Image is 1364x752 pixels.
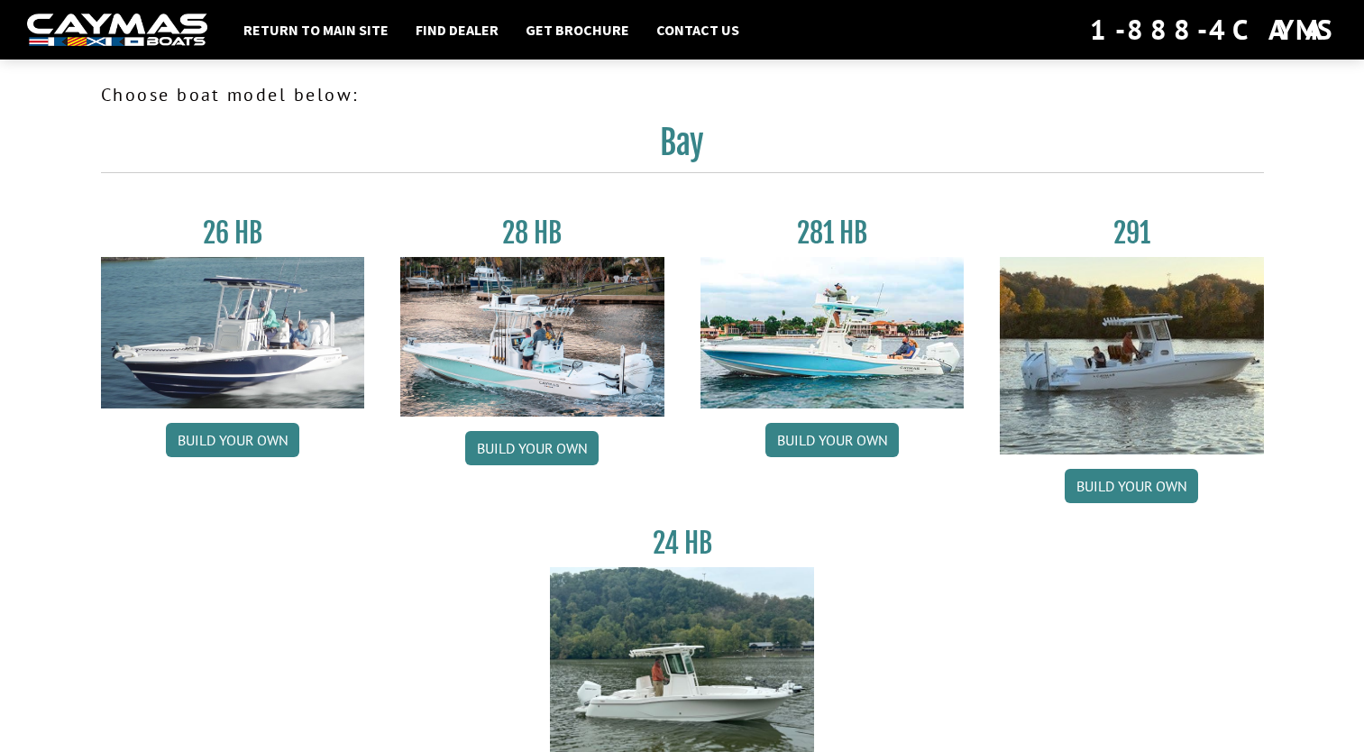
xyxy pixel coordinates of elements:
[101,257,365,408] img: 26_new_photo_resized.jpg
[101,216,365,250] h3: 26 HB
[700,257,965,408] img: 28-hb-twin.jpg
[400,216,664,250] h3: 28 HB
[1000,257,1264,454] img: 291_Thumbnail.jpg
[517,18,638,41] a: Get Brochure
[101,81,1264,108] p: Choose boat model below:
[765,423,899,457] a: Build your own
[700,216,965,250] h3: 281 HB
[101,123,1264,173] h2: Bay
[166,423,299,457] a: Build your own
[550,527,814,560] h3: 24 HB
[1065,469,1198,503] a: Build your own
[27,14,207,47] img: white-logo-c9c8dbefe5ff5ceceb0f0178aa75bf4bb51f6bca0971e226c86eb53dfe498488.png
[400,257,664,417] img: 28_hb_thumbnail_for_caymas_connect.jpg
[465,431,599,465] a: Build your own
[407,18,508,41] a: Find Dealer
[234,18,398,41] a: Return to main site
[1090,10,1337,50] div: 1-888-4CAYMAS
[647,18,748,41] a: Contact Us
[1000,216,1264,250] h3: 291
